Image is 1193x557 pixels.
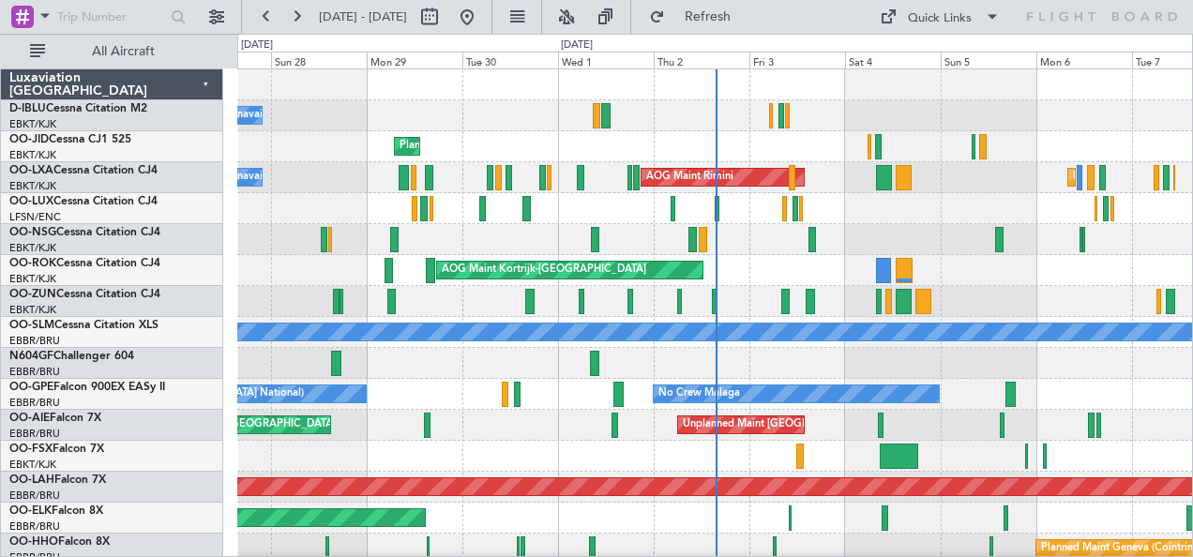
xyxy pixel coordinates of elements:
[941,52,1036,68] div: Sun 5
[9,227,160,238] a: OO-NSGCessna Citation CJ4
[9,474,106,486] a: OO-LAHFalcon 7X
[367,52,462,68] div: Mon 29
[9,103,147,114] a: D-IBLUCessna Citation M2
[9,289,160,300] a: OO-ZUNCessna Citation CJ4
[9,303,56,317] a: EBKT/KJK
[9,365,60,379] a: EBBR/BRU
[9,519,60,534] a: EBBR/BRU
[49,45,198,58] span: All Aircraft
[9,536,58,548] span: OO-HHO
[319,8,407,25] span: [DATE] - [DATE]
[561,38,593,53] div: [DATE]
[442,256,646,284] div: AOG Maint Kortrijk-[GEOGRAPHIC_DATA]
[870,2,1009,32] button: Quick Links
[157,411,452,439] div: Planned Maint [GEOGRAPHIC_DATA] ([GEOGRAPHIC_DATA])
[9,179,56,193] a: EBKT/KJK
[9,148,56,162] a: EBKT/KJK
[646,163,733,191] div: AOG Maint Rimini
[9,382,53,393] span: OO-GPE
[9,196,158,207] a: OO-LUXCessna Citation CJ4
[9,289,56,300] span: OO-ZUN
[9,103,46,114] span: D-IBLU
[271,52,367,68] div: Sun 28
[9,396,60,410] a: EBBR/BRU
[9,165,158,176] a: OO-LXACessna Citation CJ4
[9,474,54,486] span: OO-LAH
[208,163,286,191] div: A/C Unavailable
[9,241,56,255] a: EBKT/KJK
[9,258,56,269] span: OO-ROK
[9,334,60,348] a: EBBR/BRU
[9,351,53,362] span: N604GF
[9,210,61,224] a: LFSN/ENC
[400,132,618,160] div: Planned Maint Kortrijk-[GEOGRAPHIC_DATA]
[558,52,654,68] div: Wed 1
[9,320,159,331] a: OO-SLMCessna Citation XLS
[908,9,972,28] div: Quick Links
[57,3,165,31] input: Trip Number
[9,196,53,207] span: OO-LUX
[9,351,134,362] a: N604GFChallenger 604
[749,52,845,68] div: Fri 3
[9,134,131,145] a: OO-JIDCessna CJ1 525
[9,258,160,269] a: OO-ROKCessna Citation CJ4
[9,227,56,238] span: OO-NSG
[9,272,56,286] a: EBKT/KJK
[845,52,941,68] div: Sat 4
[241,38,273,53] div: [DATE]
[641,2,753,32] button: Refresh
[9,505,103,517] a: OO-ELKFalcon 8X
[9,444,104,455] a: OO-FSXFalcon 7X
[9,134,49,145] span: OO-JID
[9,413,50,424] span: OO-AIE
[9,413,101,424] a: OO-AIEFalcon 7X
[9,458,56,472] a: EBKT/KJK
[9,444,53,455] span: OO-FSX
[669,10,748,23] span: Refresh
[683,411,991,439] div: Unplanned Maint [GEOGRAPHIC_DATA] ([GEOGRAPHIC_DATA])
[9,505,52,517] span: OO-ELK
[9,320,54,331] span: OO-SLM
[9,117,56,131] a: EBKT/KJK
[9,489,60,503] a: EBBR/BRU
[462,52,558,68] div: Tue 30
[21,37,204,67] button: All Aircraft
[9,165,53,176] span: OO-LXA
[658,380,740,408] div: No Crew Malaga
[654,52,749,68] div: Thu 2
[9,536,110,548] a: OO-HHOFalcon 8X
[9,427,60,441] a: EBBR/BRU
[9,382,165,393] a: OO-GPEFalcon 900EX EASy II
[1036,52,1132,68] div: Mon 6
